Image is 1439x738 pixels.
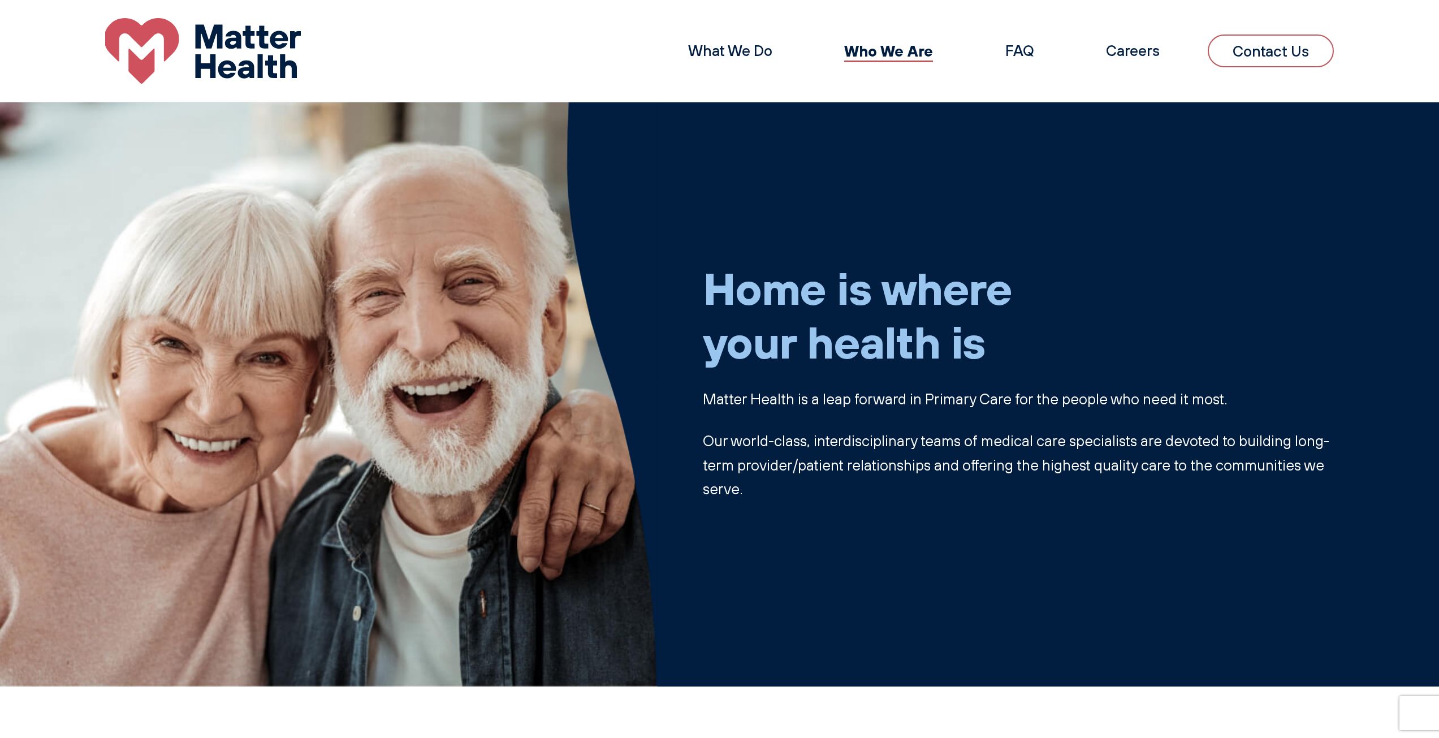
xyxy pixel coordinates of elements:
a: Who We Are [844,41,933,61]
a: FAQ [1005,41,1034,60]
p: Matter Health is a leap forward in Primary Care for the people who need it most. [703,387,1360,411]
a: Contact Us [1208,34,1334,67]
a: Careers [1106,41,1160,60]
h1: Home is where your health is [703,261,1360,369]
a: What We Do [688,41,772,60]
p: Our world-class, interdisciplinary teams of medical care specialists are devoted to building long... [703,429,1360,500]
